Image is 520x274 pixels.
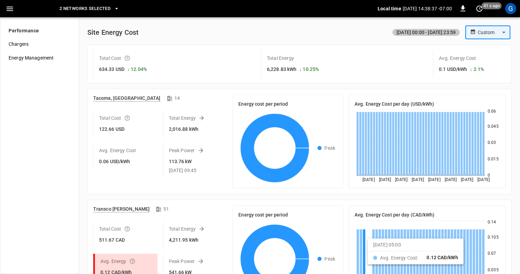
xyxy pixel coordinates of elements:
[299,66,319,73] h6: ↓ 10.25 %
[403,5,452,12] p: [DATE] 14:38:37 -07:00
[505,3,516,14] div: profile-icon
[488,124,499,129] tspan: 0.045
[439,55,476,62] p: Avg. Energy Cost
[478,26,510,39] div: Custom
[99,126,136,133] h6: 122.66 USD
[474,3,485,14] button: set refresh interval
[445,177,457,182] tspan: [DATE]
[355,101,500,108] h6: Avg. Energy Cost per day (USD/kWh)
[169,126,198,133] h6: 2,016.88 kWh
[99,55,121,62] p: Total Cost
[481,2,502,9] span: 41 s ago
[93,205,150,213] h6: Transco [PERSON_NAME]
[470,66,484,73] h6: ↓ 2.1 %
[238,101,337,108] h6: Energy cost per period
[355,211,500,219] h6: Avg. Energy Cost per day (CAD/kWh)
[174,95,180,102] h6: 14
[324,145,335,151] p: Peak
[477,177,490,182] tspan: [DATE]
[169,167,205,174] p: [DATE] 09:45
[488,173,490,178] tspan: 0
[488,251,496,256] tspan: 0.07
[488,267,499,272] tspan: 0.035
[379,177,391,182] tspan: [DATE]
[488,140,496,145] tspan: 0.03
[238,211,337,219] h6: Energy cost per period
[439,66,467,73] h6: 0.1 USD/kWh
[127,66,147,73] h6: ↓ 12.04 %
[488,220,496,224] tspan: 0.14
[99,147,136,154] p: Avg. Energy Cost
[412,177,424,182] tspan: [DATE]
[100,258,127,265] p: Avg. Energy Cost
[9,27,39,34] p: Performance
[3,51,76,65] div: Energy Management
[169,236,198,244] h6: 4,211.95 kWh
[169,258,205,265] p: Peak Power
[428,177,441,182] tspan: [DATE]
[99,66,124,73] h6: 634.33 USD
[324,255,335,262] p: Peak
[99,236,136,244] h6: 511.67 CAD
[59,5,110,13] span: 2 Networks Selected
[169,158,192,166] h6: 113.76 kW
[99,115,121,122] p: Total Cost
[488,235,499,240] tspan: 0.105
[267,55,294,62] p: Total Energy
[87,27,139,38] h6: Site Energy Cost
[99,225,121,232] p: Total Cost
[362,177,375,182] tspan: [DATE]
[169,115,205,122] p: Total Energy
[392,29,460,36] div: [DATE] 00:00 - [DATE] 23:59
[395,177,408,182] tspan: [DATE]
[169,225,205,232] p: Total Energy
[488,109,496,114] tspan: 0.06
[378,5,401,12] p: Local time
[3,37,76,51] div: Chargers
[169,147,205,154] p: Peak Power
[57,2,122,15] button: 2 Networks Selected
[267,66,296,73] h6: 6,228.83 kWh
[488,157,499,161] tspan: 0.015
[9,41,71,48] span: Chargers
[99,158,136,166] h6: 0.06 USD/kWh
[163,205,169,213] h6: 51
[93,95,161,102] h6: Tacoma, [GEOGRAPHIC_DATA]
[9,54,71,62] span: Energy Management
[461,177,473,182] tspan: [DATE]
